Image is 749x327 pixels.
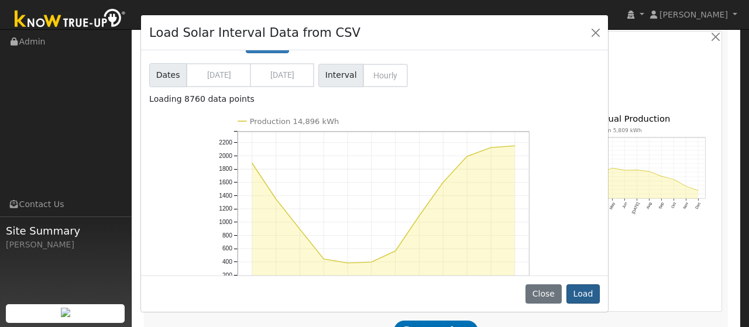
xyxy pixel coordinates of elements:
button: Close [587,24,604,40]
text: 1800 [219,166,232,172]
text: 1200 [219,205,232,212]
circle: onclick="" [441,180,446,184]
div: Loading 8760 data points [149,93,600,105]
circle: onclick="" [393,249,398,253]
circle: onclick="" [297,227,302,232]
circle: onclick="" [321,257,326,261]
circle: onclick="" [369,260,374,264]
circle: onclick="" [513,143,517,148]
text: 1600 [219,179,232,185]
h4: Load Solar Interval Data from CSV [149,23,360,42]
text: 200 [222,272,232,278]
button: Load [566,284,600,304]
text: 1400 [219,192,232,199]
circle: onclick="" [249,160,254,165]
text: Production 14,896 kWh [249,117,339,126]
span: Dates [149,63,187,87]
text: 600 [222,245,232,252]
circle: onclick="" [465,154,469,159]
circle: onclick="" [417,214,422,218]
circle: onclick="" [345,260,350,265]
text: 800 [222,232,232,239]
text: 2000 [219,152,232,159]
circle: onclick="" [489,145,493,150]
circle: onclick="" [273,197,278,201]
text: 400 [222,259,232,265]
button: Close [525,284,561,304]
span: Interval [318,64,363,87]
text: 2200 [219,139,232,146]
text: 1000 [219,219,232,225]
